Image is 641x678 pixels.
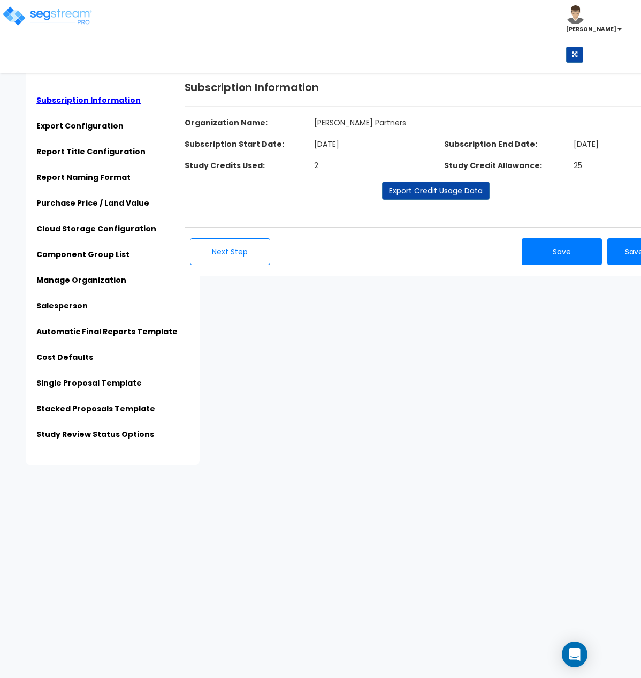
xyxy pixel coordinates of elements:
[306,139,436,149] dd: [DATE]
[306,160,436,171] dd: 2
[562,642,587,667] div: Open Intercom Messenger
[36,120,124,131] a: Export Configuration
[177,160,307,171] dt: Study Credits Used:
[36,172,131,183] a: Report Naming Format
[36,275,126,285] a: Manage Organization
[177,117,436,128] dt: Organization Name:
[436,139,566,149] dt: Subscription End Date:
[306,117,566,128] dd: [PERSON_NAME] Partners
[36,352,93,363] a: Cost Defaults
[36,223,156,234] a: Cloud Storage Configuration
[36,249,129,260] a: Component Group List
[36,198,149,208] a: Purchase Price / Land Value
[177,139,307,149] dt: Subscription Start Date:
[36,429,154,440] a: Study Review Status Options
[2,5,93,27] img: logo_pro_r.png
[382,182,490,200] a: Export Credit Usage Data
[36,300,88,311] a: Salesperson
[36,326,178,337] a: Automatic Final Reports Template
[36,146,146,157] a: Report Title Configuration
[36,95,141,106] a: Subscription Information
[566,5,585,24] img: avatar.png
[36,378,142,388] a: Single Proposal Template
[36,403,155,414] a: Stacked Proposals Template
[522,238,602,265] button: Save
[566,25,616,33] b: [PERSON_NAME]
[190,238,270,265] button: Next Step
[436,160,566,171] dt: Study Credit Allowance:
